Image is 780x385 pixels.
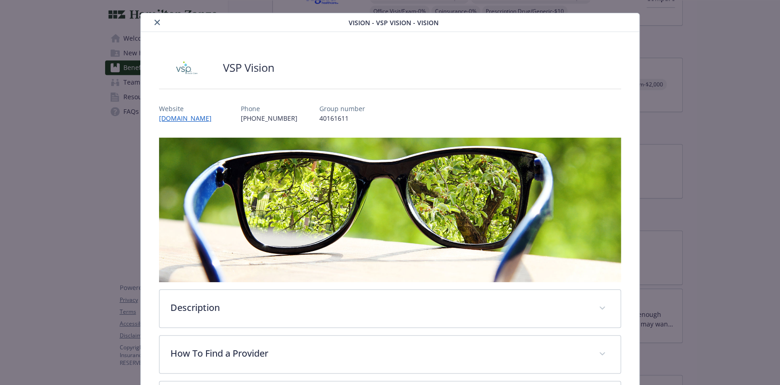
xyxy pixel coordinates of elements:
[319,104,365,113] p: Group number
[241,104,297,113] p: Phone
[152,17,163,28] button: close
[159,54,214,81] img: Vision Service Plan
[170,301,587,315] p: Description
[159,336,620,373] div: How To Find a Provider
[159,114,219,123] a: [DOMAIN_NAME]
[159,138,621,282] img: banner
[241,113,297,123] p: [PHONE_NUMBER]
[223,60,275,75] h2: VSP Vision
[349,18,439,27] span: Vision - VSP Vision - Vision
[159,290,620,327] div: Description
[170,347,587,360] p: How To Find a Provider
[159,104,219,113] p: Website
[319,113,365,123] p: 40161611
